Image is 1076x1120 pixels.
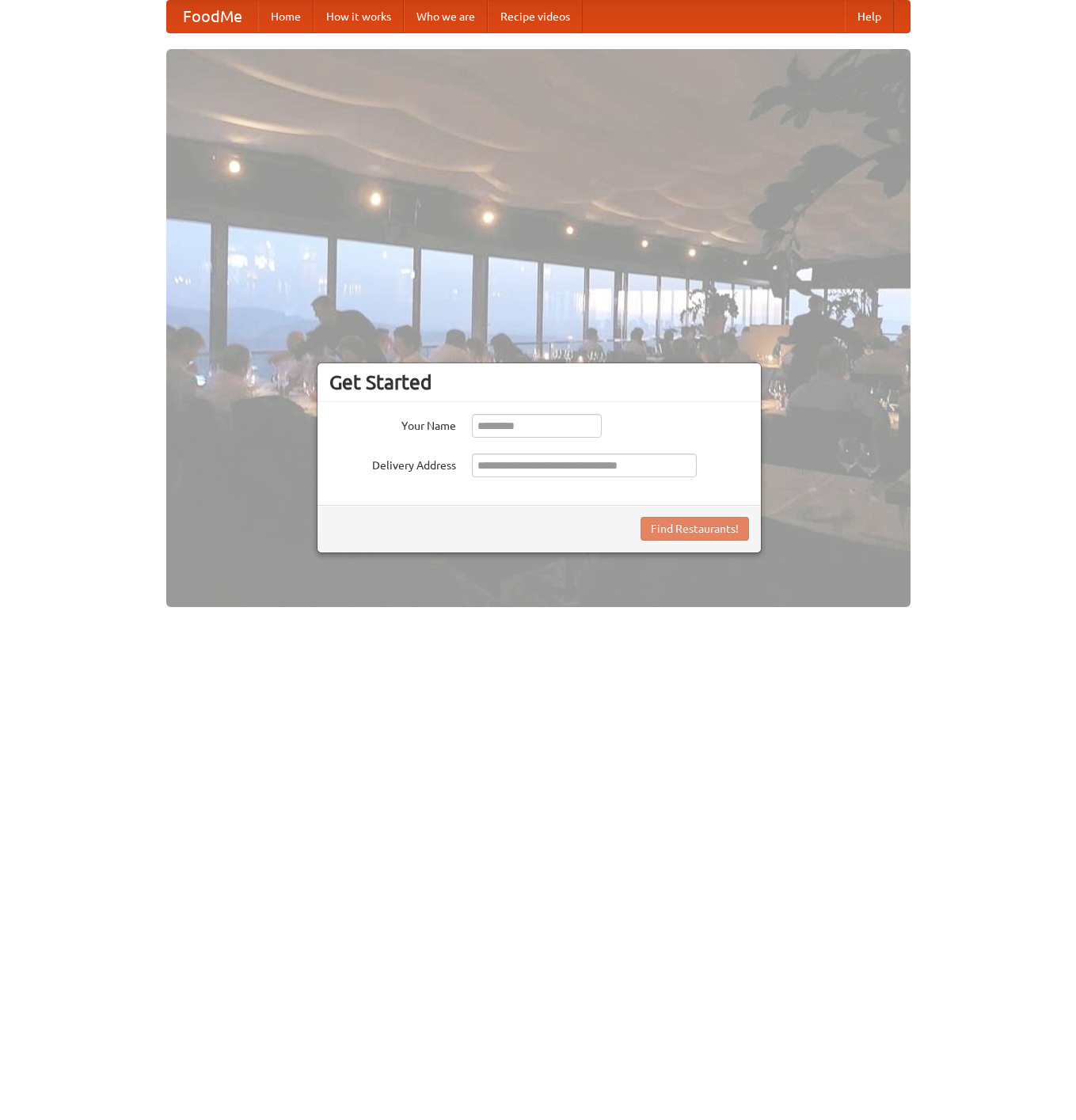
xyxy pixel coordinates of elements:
[167,1,258,32] a: FoodMe
[258,1,314,32] a: Home
[845,1,894,32] a: Help
[488,1,583,32] a: Recipe videos
[329,454,456,473] label: Delivery Address
[314,1,404,32] a: How it works
[329,414,456,434] label: Your Name
[329,370,749,394] h3: Get Started
[404,1,488,32] a: Who we are
[641,517,749,541] button: Find Restaurants!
